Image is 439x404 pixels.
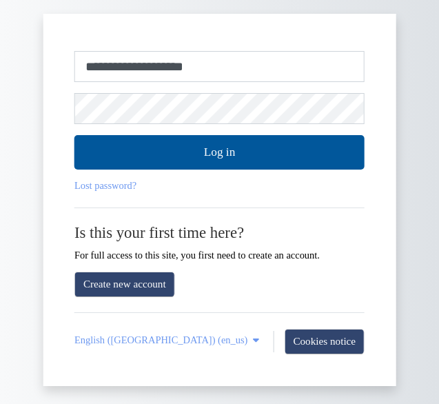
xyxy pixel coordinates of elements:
[74,334,263,346] a: English (United States) ‎(en_us)‎
[284,329,365,354] button: Cookies notice
[74,135,365,170] button: Log in
[74,223,365,261] div: For full access to this site, you first need to create an account.
[74,223,365,242] h2: Is this your first time here?
[74,180,136,191] a: Lost password?
[74,272,175,297] a: Create new account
